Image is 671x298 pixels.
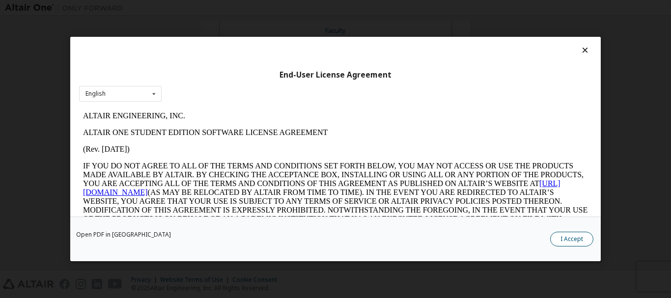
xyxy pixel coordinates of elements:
button: I Accept [550,232,593,246]
div: English [85,91,106,97]
p: This Altair One Student Edition Software License Agreement (“Agreement”) is between Altair Engine... [4,133,509,168]
p: (Rev. [DATE]) [4,37,509,46]
a: Open PDF in [GEOGRAPHIC_DATA] [76,232,171,238]
p: IF YOU DO NOT AGREE TO ALL OF THE TERMS AND CONDITIONS SET FORTH BELOW, YOU MAY NOT ACCESS OR USE... [4,54,509,125]
p: ALTAIR ENGINEERING, INC. [4,4,509,13]
p: ALTAIR ONE STUDENT EDITION SOFTWARE LICENSE AGREEMENT [4,21,509,29]
a: [URL][DOMAIN_NAME] [4,72,481,89]
div: End-User License Agreement [79,70,592,80]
